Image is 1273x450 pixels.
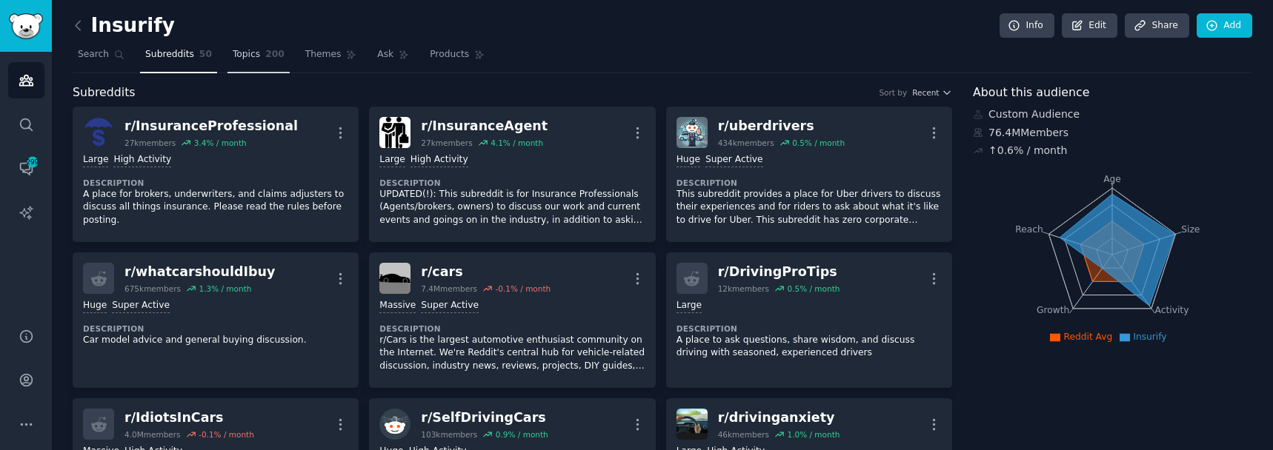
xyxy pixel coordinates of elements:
div: ↑ 0.6 % / month [988,143,1067,158]
div: Large [379,153,405,167]
span: Themes [305,48,342,61]
div: 103k members [421,429,477,440]
div: 3.4 % / month [194,138,247,148]
div: r/ cars [421,263,551,281]
div: r/ drivinganxiety [718,409,840,427]
p: UPDATED(!): This subreddit is for Insurance Professionals (Agents/brokers, owners) to discuss our... [379,188,645,227]
a: Search [73,43,130,73]
div: r/ InsuranceAgent [421,117,548,135]
img: InsuranceAgent [379,117,411,148]
button: Recent [912,87,952,98]
div: Super Active [421,299,479,313]
a: Add [1197,13,1252,38]
div: Sort by [879,87,907,98]
div: r/ whatcarshouldIbuy [124,263,275,281]
a: carsr/cars7.4Mmembers-0.1% / monthMassiveSuper ActiveDescriptionr/Cars is the largest automotive ... [369,252,655,388]
div: 7.4M members [421,283,477,294]
img: SelfDrivingCars [379,409,411,440]
span: Topics [233,48,260,61]
div: 1.0 % / month [787,429,840,440]
div: 0.9 % / month [496,429,548,440]
h2: Insurify [73,14,175,38]
tspan: Growth [1037,305,1069,315]
div: Custom Audience [973,107,1252,122]
div: r/ InsuranceProfessional [124,117,298,135]
a: Products [425,43,490,73]
div: 0.5 % / month [792,138,845,148]
span: 50 [199,48,212,61]
a: Ask [372,43,414,73]
span: About this audience [973,84,1089,102]
div: Large [83,153,108,167]
div: High Activity [411,153,468,167]
div: 4.1 % / month [491,138,543,148]
div: 12k members [718,283,769,294]
div: 27k members [421,138,472,148]
div: 675k members [124,283,181,294]
a: Info [1000,13,1054,38]
p: r/Cars is the largest automotive enthusiast community on the Internet. We're Reddit's central hub... [379,334,645,373]
a: InsuranceAgentr/InsuranceAgent27kmembers4.1% / monthLargeHigh ActivityDescriptionUPDATED(!): This... [369,107,655,242]
dt: Description [379,178,645,188]
div: r/ uberdrivers [718,117,845,135]
div: 0.5 % / month [787,283,840,294]
span: Search [78,48,109,61]
div: 76.4M Members [973,125,1252,141]
dt: Description [83,323,348,334]
tspan: Age [1103,174,1121,184]
p: Car model advice and general buying discussion. [83,334,348,347]
div: Super Active [705,153,763,167]
div: Super Active [112,299,170,313]
a: Subreddits50 [140,43,217,73]
div: Large [677,299,702,313]
p: A place for brokers, underwriters, and claims adjusters to discuss all things insurance. Please r... [83,188,348,227]
dt: Description [677,323,942,334]
div: 46k members [718,429,769,440]
div: r/ IdiotsInCars [124,409,254,427]
tspan: Size [1181,224,1200,234]
a: 299 [8,150,44,187]
tspan: Reach [1015,224,1043,234]
a: Topics200 [227,43,290,73]
span: 299 [26,157,39,167]
a: r/whatcarshouldIbuy675kmembers1.3% / monthHugeSuper ActiveDescriptionCar model advice and general... [73,252,359,388]
dt: Description [379,323,645,334]
div: -0.1 % / month [199,429,254,440]
a: Share [1125,13,1189,38]
div: 4.0M members [124,429,181,440]
div: -0.1 % / month [495,283,551,294]
a: r/DrivingProTips12kmembers0.5% / monthLargeDescriptionA place to ask questions, share wisdom, and... [666,252,952,388]
div: Huge [677,153,700,167]
span: Recent [912,87,939,98]
a: Themes [300,43,362,73]
div: Massive [379,299,416,313]
div: 27k members [124,138,176,148]
a: uberdriversr/uberdrivers434kmembers0.5% / monthHugeSuper ActiveDescriptionThis subreddit provides... [666,107,952,242]
div: 1.3 % / month [199,283,251,294]
div: High Activity [113,153,171,167]
img: uberdrivers [677,117,708,148]
dt: Description [83,178,348,188]
div: Huge [83,299,107,313]
span: Subreddits [73,84,136,102]
div: r/ DrivingProTips [718,263,840,281]
img: cars [379,263,411,294]
dt: Description [677,178,942,188]
tspan: Activity [1155,305,1189,315]
span: Subreddits [145,48,194,61]
img: InsuranceProfessional [83,117,114,148]
a: Edit [1062,13,1117,38]
span: 200 [265,48,285,61]
span: Products [430,48,469,61]
span: Ask [377,48,393,61]
a: InsuranceProfessionalr/InsuranceProfessional27kmembers3.4% / monthLargeHigh ActivityDescriptionA ... [73,107,359,242]
div: r/ SelfDrivingCars [421,409,548,427]
span: Insurify [1133,332,1166,342]
img: GummySearch logo [9,13,43,39]
div: 434k members [718,138,774,148]
p: A place to ask questions, share wisdom, and discuss driving with seasoned, experienced drivers [677,334,942,360]
img: drivinganxiety [677,409,708,440]
span: Reddit Avg [1063,332,1112,342]
p: This subreddit provides a place for Uber drivers to discuss their experiences and for riders to a... [677,188,942,227]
